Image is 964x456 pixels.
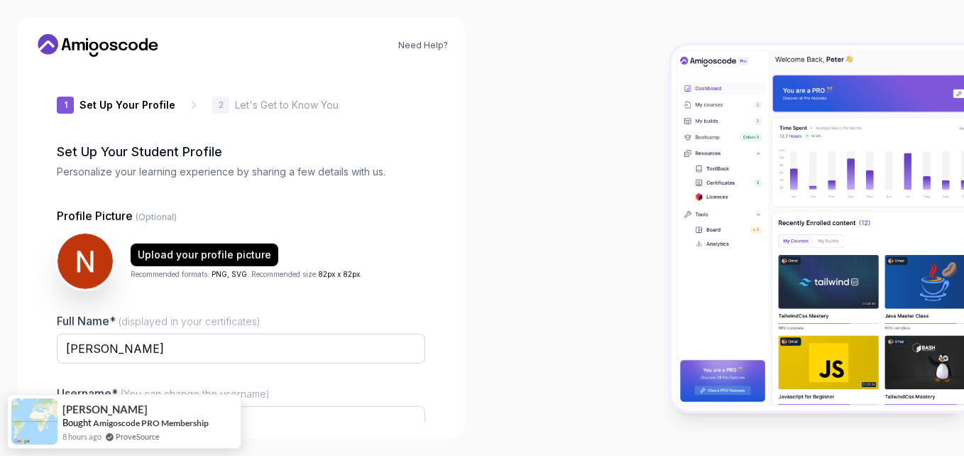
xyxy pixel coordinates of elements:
[62,403,148,416] span: [PERSON_NAME]
[34,34,162,57] a: Home link
[235,98,339,112] p: Let's Get to Know You
[62,430,102,443] span: 8 hours ago
[136,212,177,222] span: (Optional)
[398,40,448,51] a: Need Help?
[116,430,160,443] a: ProveSource
[119,315,261,327] span: (displayed in your certificates)
[672,45,964,411] img: Amigoscode Dashboard
[138,247,271,261] div: Upload your profile picture
[318,269,360,278] span: 82px x 82px
[57,314,261,328] label: Full Name*
[62,417,92,428] span: Bought
[212,269,247,278] span: PNG, SVG
[219,101,224,109] p: 2
[80,98,175,112] p: Set Up Your Profile
[131,243,278,266] button: Upload your profile picture
[93,418,209,428] a: Amigoscode PRO Membership
[11,398,57,445] img: provesource social proof notification image
[57,386,270,401] label: Username*
[57,334,425,364] input: Enter your Full Name
[57,165,425,179] p: Personalize your learning experience by sharing a few details with us.
[121,388,270,400] span: (You can change the username)
[57,234,113,289] img: user profile image
[131,268,362,279] p: Recommended formats: . Recommended size: .
[64,101,67,109] p: 1
[57,207,425,224] p: Profile Picture
[57,142,425,162] h2: Set Up Your Student Profile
